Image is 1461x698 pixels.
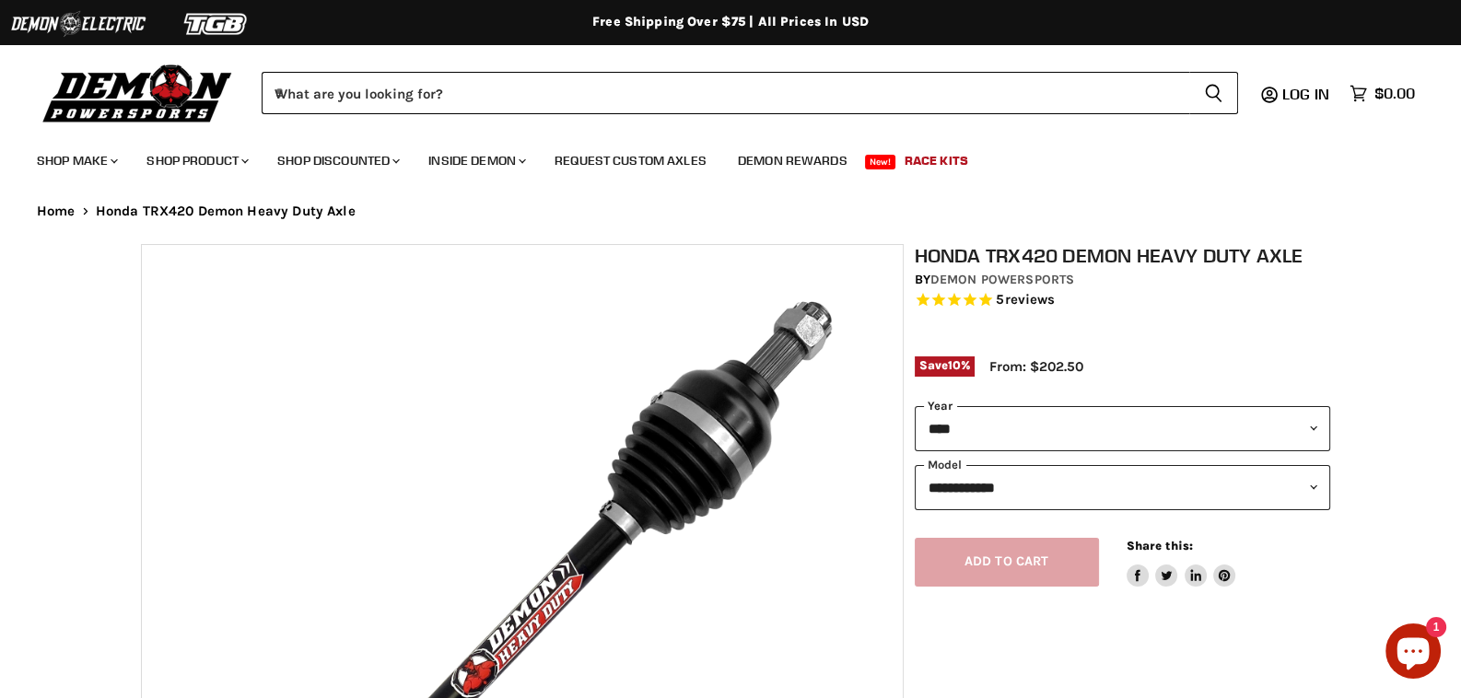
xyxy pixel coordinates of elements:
span: Share this: [1127,539,1193,553]
a: $0.00 [1340,80,1424,107]
span: Rated 4.6 out of 5 stars 5 reviews [915,291,1331,310]
img: Demon Powersports [37,60,239,125]
a: Request Custom Axles [541,142,720,180]
aside: Share this: [1127,538,1236,587]
span: New! [865,155,896,169]
span: Honda TRX420 Demon Heavy Duty Axle [96,204,356,219]
h1: Honda TRX420 Demon Heavy Duty Axle [915,244,1331,267]
inbox-online-store-chat: Shopify online store chat [1380,623,1446,683]
span: 10 [948,358,961,372]
img: TGB Logo 2 [147,6,286,41]
img: Demon Electric Logo 2 [9,6,147,41]
ul: Main menu [23,134,1410,180]
a: Log in [1274,86,1340,102]
input: When autocomplete results are available use up and down arrows to review and enter to select [262,72,1189,114]
a: Shop Discounted [263,142,411,180]
form: Product [262,72,1238,114]
span: 5 reviews [996,291,1055,308]
a: Demon Powersports [930,272,1074,287]
span: Log in [1282,85,1329,103]
a: Race Kits [891,142,982,180]
span: Save % [915,356,976,377]
a: Home [37,204,76,219]
select: modal-name [915,465,1331,510]
div: by [915,270,1331,290]
a: Inside Demon [415,142,537,180]
span: From: $202.50 [988,358,1082,375]
a: Shop Make [23,142,129,180]
span: reviews [1004,291,1055,308]
select: year [915,406,1331,451]
button: Search [1189,72,1238,114]
a: Demon Rewards [724,142,861,180]
span: $0.00 [1374,85,1415,102]
a: Shop Product [133,142,260,180]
